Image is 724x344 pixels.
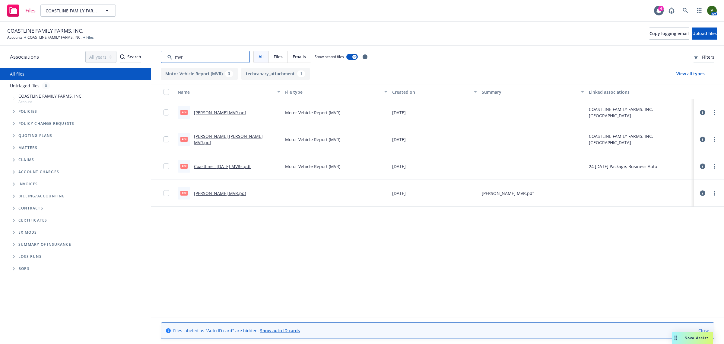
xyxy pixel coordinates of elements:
button: Name [175,85,283,99]
span: Files labeled as "Auto ID card" are hidden. [173,327,300,334]
img: photo [707,6,717,15]
span: Filters [694,54,714,60]
a: COASTLINE FAMILY FARMS, INC. [27,35,81,40]
span: [DATE] [392,109,406,116]
a: Show auto ID cards [260,328,300,333]
span: Account [18,99,83,104]
span: Policies [18,110,37,113]
span: pdf [180,164,188,168]
span: Loss Runs [18,255,42,258]
span: Associations [10,53,39,61]
a: [PERSON_NAME] [PERSON_NAME] MVR.pdf [194,133,263,145]
button: Filters [694,51,714,63]
a: Report a Bug [665,5,678,17]
div: COASTLINE FAMILY FARMS, INC. [GEOGRAPHIC_DATA] [589,133,691,146]
span: BORs [18,267,30,271]
div: Folder Tree Example [0,190,151,275]
input: Toggle Row Selected [163,136,169,142]
input: Toggle Row Selected [163,163,169,169]
span: Invoices [18,182,38,186]
span: [DATE] [392,136,406,143]
button: Copy logging email [649,28,689,40]
button: Summary [479,85,587,99]
span: Ex Mods [18,231,37,234]
span: Summary of insurance [18,243,71,246]
span: pdf [180,191,188,195]
span: Certificates [18,219,47,222]
div: 0 [42,82,50,89]
div: - [589,190,590,196]
span: [PERSON_NAME] MVR.pdf [482,190,534,196]
span: Files [25,8,36,13]
span: Billing/Accounting [18,194,65,198]
span: [DATE] [392,163,406,170]
div: 24 [DATE] Package, Business Auto [589,163,657,170]
div: Name [178,89,274,95]
div: Drag to move [672,332,680,344]
span: Quoting plans [18,134,52,138]
a: Coastline - [DATE] MVRs.pdf [194,164,251,169]
span: Motor Vehicle Report (MVR) [285,163,340,170]
span: Claims [18,158,34,162]
button: Motor Vehicle Report (MVR) [161,68,238,80]
span: - [285,190,287,196]
span: Policy change requests [18,122,74,125]
a: more [711,136,718,143]
span: pdf [180,110,188,115]
input: Toggle Row Selected [163,190,169,196]
a: more [711,109,718,116]
button: techcanary_attachment [241,68,310,80]
div: 1 [297,70,305,77]
span: Files [274,54,283,60]
span: Nova Assist [684,335,708,340]
div: Summary [482,89,578,95]
span: Contracts [18,206,43,210]
div: 4 [658,6,664,11]
span: Motor Vehicle Report (MVR) [285,109,340,116]
button: Created on [390,85,479,99]
a: Accounts [7,35,23,40]
span: Copy logging email [649,31,689,36]
a: more [711,163,718,170]
div: Linked associations [589,89,691,95]
span: Emails [293,54,306,60]
input: Search by keyword... [161,51,250,63]
a: Search [679,5,691,17]
button: Linked associations [586,85,694,99]
span: Motor Vehicle Report (MVR) [285,136,340,143]
button: View all types [667,68,714,80]
span: pdf [180,137,188,141]
input: Toggle Row Selected [163,109,169,115]
a: Untriaged files [10,83,40,89]
div: Tree Example [0,92,151,190]
svg: Search [120,54,125,59]
div: Search [120,51,141,63]
a: All files [10,71,24,77]
a: [PERSON_NAME] MVR.pdf [194,110,246,115]
input: Select all [163,89,169,95]
a: more [711,190,718,197]
div: Created on [392,89,470,95]
a: Close [698,327,709,334]
span: COASTLINE FAMILY FARMS, INC. [46,8,98,14]
button: Upload files [692,28,717,40]
a: Files [5,2,38,19]
span: All [259,54,264,60]
div: File type [285,89,381,95]
span: Account charges [18,170,59,174]
div: COASTLINE FAMILY FARMS, INC. [GEOGRAPHIC_DATA] [589,106,691,119]
a: [PERSON_NAME] MVR.pdf [194,190,246,196]
div: 3 [225,70,233,77]
button: SearchSearch [120,51,141,63]
span: Matters [18,146,37,150]
span: Filters [702,54,714,60]
button: COASTLINE FAMILY FARMS, INC. [40,5,116,17]
button: Nova Assist [672,332,713,344]
span: Upload files [692,31,717,36]
span: [DATE] [392,190,406,196]
button: File type [283,85,390,99]
span: COASTLINE FAMILY FARMS, INC. [18,93,83,99]
span: Show nested files [315,54,344,59]
span: COASTLINE FAMILY FARMS, INC. [7,27,83,35]
span: Files [86,35,94,40]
